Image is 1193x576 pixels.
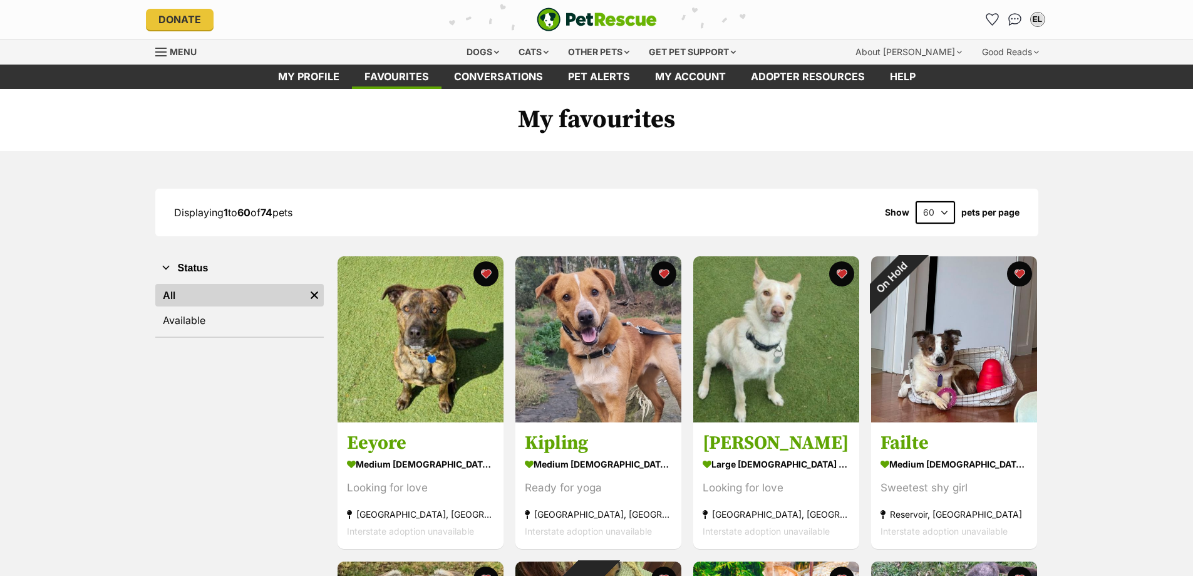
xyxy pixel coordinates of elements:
a: Remove filter [305,284,324,306]
a: Help [877,65,928,89]
a: Menu [155,39,205,62]
a: [PERSON_NAME] large [DEMOGRAPHIC_DATA] Dog Looking for love [GEOGRAPHIC_DATA], [GEOGRAPHIC_DATA] ... [693,422,859,550]
div: Status [155,281,324,337]
button: favourite [829,261,854,286]
span: Menu [170,46,197,57]
span: Interstate adoption unavailable [881,526,1008,537]
span: Interstate adoption unavailable [703,526,830,537]
div: Ready for yoga [525,480,672,497]
a: Favourites [352,65,442,89]
h3: Kipling [525,432,672,456]
a: Conversations [1005,9,1025,29]
div: Other pets [559,39,638,65]
button: My account [1028,9,1048,29]
div: [GEOGRAPHIC_DATA], [GEOGRAPHIC_DATA] [703,506,850,523]
a: My profile [266,65,352,89]
a: All [155,284,305,306]
div: Reservoir, [GEOGRAPHIC_DATA] [881,506,1028,523]
a: Adopter resources [738,65,877,89]
h3: Eeyore [347,432,494,456]
img: Eeyore [338,256,504,422]
button: favourite [651,261,676,286]
strong: 74 [261,206,272,219]
span: Interstate adoption unavailable [525,526,652,537]
strong: 1 [224,206,228,219]
div: Looking for love [347,480,494,497]
img: Bonnie [693,256,859,422]
div: Sweetest shy girl [881,480,1028,497]
a: On Hold [871,412,1037,425]
h3: [PERSON_NAME] [703,432,850,456]
a: My account [643,65,738,89]
label: pets per page [961,207,1020,217]
a: Pet alerts [555,65,643,89]
img: Failte [871,256,1037,422]
a: Favourites [983,9,1003,29]
div: About [PERSON_NAME] [847,39,971,65]
div: medium [DEMOGRAPHIC_DATA] Dog [347,456,494,474]
div: large [DEMOGRAPHIC_DATA] Dog [703,456,850,474]
strong: 60 [237,206,250,219]
div: EL [1031,13,1044,26]
a: Eeyore medium [DEMOGRAPHIC_DATA] Dog Looking for love [GEOGRAPHIC_DATA], [GEOGRAPHIC_DATA] Inters... [338,422,504,550]
button: favourite [473,261,498,286]
a: Donate [146,9,214,30]
a: Failte medium [DEMOGRAPHIC_DATA] Dog Sweetest shy girl Reservoir, [GEOGRAPHIC_DATA] Interstate ad... [871,422,1037,550]
a: Available [155,309,324,332]
div: Dogs [458,39,508,65]
button: Status [155,260,324,276]
img: Kipling [515,256,681,422]
a: Kipling medium [DEMOGRAPHIC_DATA] Dog Ready for yoga [GEOGRAPHIC_DATA], [GEOGRAPHIC_DATA] Interst... [515,422,681,550]
div: Good Reads [973,39,1048,65]
div: [GEOGRAPHIC_DATA], [GEOGRAPHIC_DATA] [347,506,494,523]
div: [GEOGRAPHIC_DATA], [GEOGRAPHIC_DATA] [525,506,672,523]
div: Looking for love [703,480,850,497]
span: Show [885,207,909,217]
button: favourite [1007,261,1032,286]
img: logo-e224e6f780fb5917bec1dbf3a21bbac754714ae5b6737aabdf751b685950b380.svg [537,8,657,31]
div: Get pet support [640,39,745,65]
span: Displaying to of pets [174,206,292,219]
span: Interstate adoption unavailable [347,526,474,537]
a: conversations [442,65,555,89]
h3: Failte [881,432,1028,456]
img: chat-41dd97257d64d25036548639549fe6c8038ab92f7586957e7f3b1b290dea8141.svg [1008,13,1021,26]
ul: Account quick links [983,9,1048,29]
div: medium [DEMOGRAPHIC_DATA] Dog [525,456,672,474]
div: On Hold [855,240,929,314]
a: PetRescue [537,8,657,31]
div: medium [DEMOGRAPHIC_DATA] Dog [881,456,1028,474]
div: Cats [510,39,557,65]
